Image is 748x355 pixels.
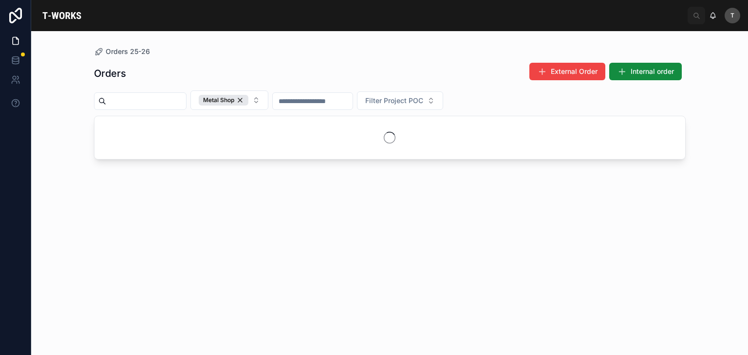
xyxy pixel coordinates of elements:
[93,5,688,9] div: scrollable content
[365,96,423,106] span: Filter Project POC
[199,95,248,106] button: Unselect METAL_SHOP
[94,47,150,56] a: Orders 25-26
[94,67,126,80] h1: Orders
[39,8,85,23] img: App logo
[609,63,682,80] button: Internal order
[106,47,150,56] span: Orders 25-26
[190,90,268,110] button: Select Button
[730,12,734,19] span: T
[529,63,605,80] button: External Order
[357,91,443,110] button: Select Button
[631,67,674,76] span: Internal order
[551,67,598,76] span: External Order
[199,95,248,106] div: Metal Shop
